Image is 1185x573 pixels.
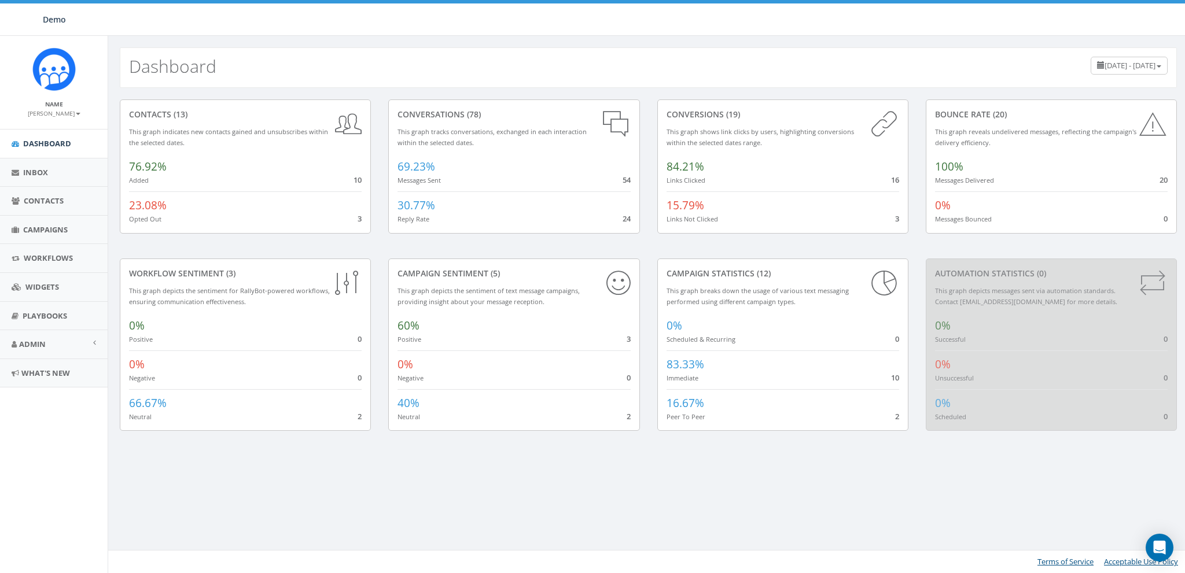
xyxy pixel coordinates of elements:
div: conversations [398,109,630,120]
span: 3 [895,213,899,224]
span: 0 [627,372,631,383]
span: (78) [465,109,481,120]
small: Links Clicked [667,176,705,184]
small: This graph breaks down the usage of various text messaging performed using different campaign types. [667,286,849,306]
span: (12) [755,268,771,279]
span: (20) [991,109,1007,120]
span: Inbox [23,167,48,178]
small: Positive [129,335,153,343]
span: 10 [354,175,362,185]
span: 83.33% [667,357,704,372]
span: 54 [623,175,631,185]
span: 0% [398,357,413,372]
span: 0% [129,357,145,372]
span: 24 [623,213,631,224]
small: Negative [398,374,424,382]
span: 69.23% [398,159,435,174]
small: Unsuccessful [935,374,974,382]
small: Added [129,176,149,184]
small: Opted Out [129,215,161,223]
span: Playbooks [23,310,67,321]
span: 16.67% [667,395,704,411]
small: Scheduled [935,412,966,421]
small: Messages Delivered [935,176,994,184]
span: 23.08% [129,198,167,213]
span: 40% [398,395,419,411]
span: 2 [358,411,362,422]
small: Peer To Peer [667,412,705,421]
small: Immediate [667,374,698,382]
span: 0% [667,318,682,333]
span: What's New [21,368,70,378]
small: This graph reveals undelivered messages, reflecting the campaign's delivery efficiency. [935,127,1136,147]
span: 66.67% [129,395,167,411]
div: Workflow Sentiment [129,268,362,279]
h2: Dashboard [129,57,216,76]
span: [DATE] - [DATE] [1105,60,1155,71]
span: 15.79% [667,198,704,213]
small: Name [45,100,63,108]
small: This graph depicts messages sent via automation standards. Contact [EMAIL_ADDRESS][DOMAIN_NAME] f... [935,286,1117,306]
span: 0% [935,357,951,372]
small: Links Not Clicked [667,215,718,223]
span: 0 [358,372,362,383]
div: Bounce Rate [935,109,1168,120]
span: Demo [43,14,66,25]
span: 30.77% [398,198,435,213]
small: Negative [129,374,155,382]
a: [PERSON_NAME] [28,108,80,118]
small: This graph depicts the sentiment for RallyBot-powered workflows, ensuring communication effective... [129,286,330,306]
span: 0 [895,334,899,344]
small: Messages Sent [398,176,441,184]
small: Scheduled & Recurring [667,335,735,343]
span: 0% [935,395,951,411]
span: 0 [358,334,362,344]
span: 16 [891,175,899,185]
span: (13) [171,109,187,120]
span: Campaigns [23,224,68,235]
span: 0 [1164,372,1168,383]
small: Messages Bounced [935,215,992,223]
span: 0 [1164,213,1168,224]
span: 0% [935,318,951,333]
div: Campaign Sentiment [398,268,630,279]
a: Acceptable Use Policy [1104,556,1178,567]
div: Campaign Statistics [667,268,899,279]
span: (3) [224,268,235,279]
span: Contacts [24,195,64,206]
span: 84.21% [667,159,704,174]
span: Widgets [25,282,59,292]
span: 0% [129,318,145,333]
span: 3 [358,213,362,224]
img: Icon_1.png [32,47,76,91]
span: (5) [488,268,500,279]
small: This graph depicts the sentiment of text message campaigns, providing insight about your message ... [398,286,580,306]
span: 2 [627,411,631,422]
div: Open Intercom Messenger [1146,534,1173,561]
span: (19) [724,109,740,120]
div: Automation Statistics [935,268,1168,279]
div: conversions [667,109,899,120]
span: 100% [935,159,963,174]
span: 20 [1160,175,1168,185]
small: Positive [398,335,421,343]
span: 3 [627,334,631,344]
span: (0) [1035,268,1046,279]
a: Terms of Service [1037,556,1094,567]
div: contacts [129,109,362,120]
small: Neutral [129,412,152,421]
small: Neutral [398,412,420,421]
span: 60% [398,318,419,333]
span: Admin [19,339,46,349]
small: Reply Rate [398,215,429,223]
span: Dashboard [23,138,71,149]
span: 2 [895,411,899,422]
span: 10 [891,372,899,383]
span: Workflows [24,253,73,263]
small: This graph tracks conversations, exchanged in each interaction within the selected dates. [398,127,587,147]
small: This graph shows link clicks by users, highlighting conversions within the selected dates range. [667,127,854,147]
small: Successful [935,335,966,343]
span: 76.92% [129,159,167,174]
span: 0% [935,198,951,213]
span: 0 [1164,334,1168,344]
